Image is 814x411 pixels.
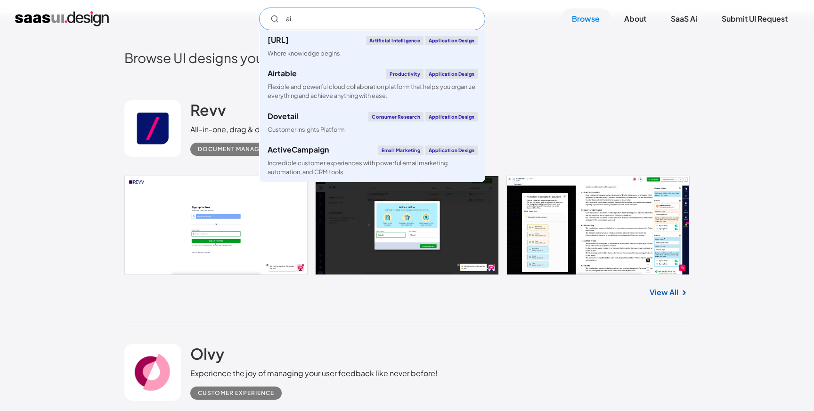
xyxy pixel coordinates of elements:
[198,387,274,399] div: Customer Experience
[378,145,423,155] div: Email Marketing
[198,144,280,155] div: Document Management
[190,100,226,124] a: Revv
[124,49,690,66] h2: Browse UI designs you’re looking for
[190,100,226,119] h2: Revv
[425,69,478,79] div: Application Design
[710,8,799,29] a: Submit UI Request
[613,8,658,29] a: About
[268,36,289,44] div: [URL]
[386,69,423,79] div: Productivity
[260,30,485,64] a: [URL]Artificial IntelligenceApplication DesignWhere knowledge begins
[268,146,329,153] div: ActiveCampaign
[268,113,298,120] div: Dovetail
[190,344,224,363] h2: Olvy
[425,112,478,121] div: Application Design
[190,344,224,368] a: Olvy
[425,145,478,155] div: Application Design
[425,36,478,45] div: Application Design
[190,124,338,135] div: All-in-one, drag & drop document builder
[15,11,109,26] a: home
[268,159,478,177] div: Incredible customer experiences with powerful email marketing automation, and CRM tools
[366,36,423,45] div: Artificial Intelligence
[259,8,485,30] form: Email Form
[368,112,423,121] div: Consumer Research
[190,368,438,379] div: Experience the joy of managing your user feedback like never before!
[659,8,708,29] a: SaaS Ai
[268,49,340,58] div: Where knowledge begins
[268,70,297,77] div: Airtable
[268,82,478,100] div: Flexible and powerful cloud collaboration platform that helps you organize everything and achieve...
[259,8,485,30] input: Search UI designs you're looking for...
[650,287,678,298] a: View All
[260,106,485,140] a: DovetailConsumer ResearchApplication DesignCustomer Insights Platform
[268,125,345,134] div: Customer Insights Platform
[260,140,485,182] a: ActiveCampaignEmail MarketingApplication DesignIncredible customer experiences with powerful emai...
[561,8,611,29] a: Browse
[260,64,485,106] a: AirtableProductivityApplication DesignFlexible and powerful cloud collaboration platform that hel...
